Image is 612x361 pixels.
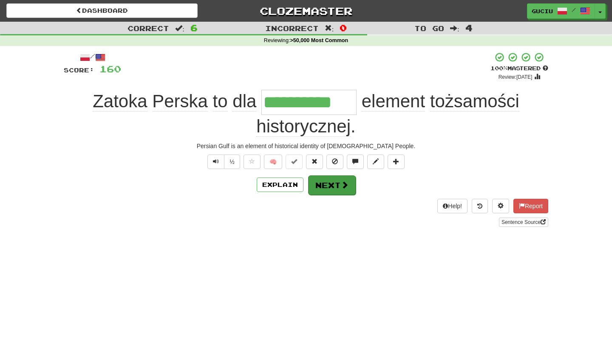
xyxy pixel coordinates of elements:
button: Help! [437,199,467,213]
button: Edit sentence (alt+d) [367,155,384,169]
span: / [572,7,576,13]
button: 🧠 [264,155,282,169]
span: tożsamości [430,91,519,112]
a: Clozemaster [210,3,402,18]
button: Next [308,175,356,195]
div: Text-to-speech controls [206,155,240,169]
span: Correct [127,24,169,32]
button: Ignore sentence (alt+i) [326,155,343,169]
span: . [256,91,519,137]
span: 100 % [490,65,507,72]
button: Report [513,199,548,213]
span: 160 [99,63,121,74]
span: Zatoka [93,91,147,112]
span: 6 [190,23,198,33]
span: To go [414,24,444,32]
span: to [213,91,228,112]
a: Guciu / [527,3,595,19]
span: 4 [465,23,473,33]
small: Review: [DATE] [499,74,533,80]
span: : [175,25,184,32]
div: Persian Gulf is an element of historical identity of [DEMOGRAPHIC_DATA] People. [64,142,548,150]
button: Round history (alt+y) [472,199,488,213]
button: Add to collection (alt+a) [388,155,405,169]
button: Set this sentence to 100% Mastered (alt+m) [286,155,303,169]
span: Incorrect [265,24,319,32]
button: Favorite sentence (alt+f) [244,155,261,169]
a: Sentence Source [499,218,548,227]
button: Explain [257,178,303,192]
span: 0 [340,23,347,33]
span: : [325,25,334,32]
span: Score: [64,66,94,74]
span: Perska [152,91,208,112]
button: Discuss sentence (alt+u) [347,155,364,169]
div: / [64,52,121,63]
span: : [450,25,459,32]
button: Play sentence audio (ctl+space) [207,155,224,169]
span: Guciu [532,7,553,15]
span: element [362,91,425,112]
a: Dashboard [6,3,198,18]
button: ½ [224,155,240,169]
button: Reset to 0% Mastered (alt+r) [306,155,323,169]
strong: >50,000 Most Common [290,37,348,43]
span: historycznej [256,116,351,137]
div: Mastered [490,65,548,72]
span: dla [232,91,256,112]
